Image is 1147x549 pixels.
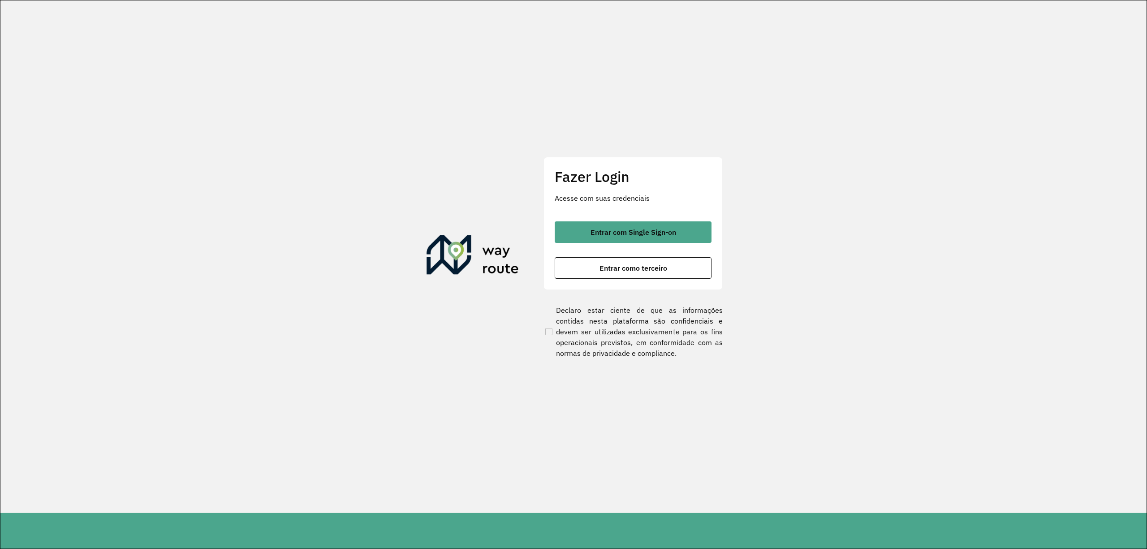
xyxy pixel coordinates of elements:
img: Roteirizador AmbevTech [427,235,519,278]
span: Entrar com Single Sign-on [591,229,676,236]
button: button [555,221,711,243]
span: Entrar como terceiro [599,264,667,272]
h2: Fazer Login [555,168,711,185]
label: Declaro estar ciente de que as informações contidas nesta plataforma são confidenciais e devem se... [543,305,723,359]
p: Acesse com suas credenciais [555,193,711,203]
button: button [555,257,711,279]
